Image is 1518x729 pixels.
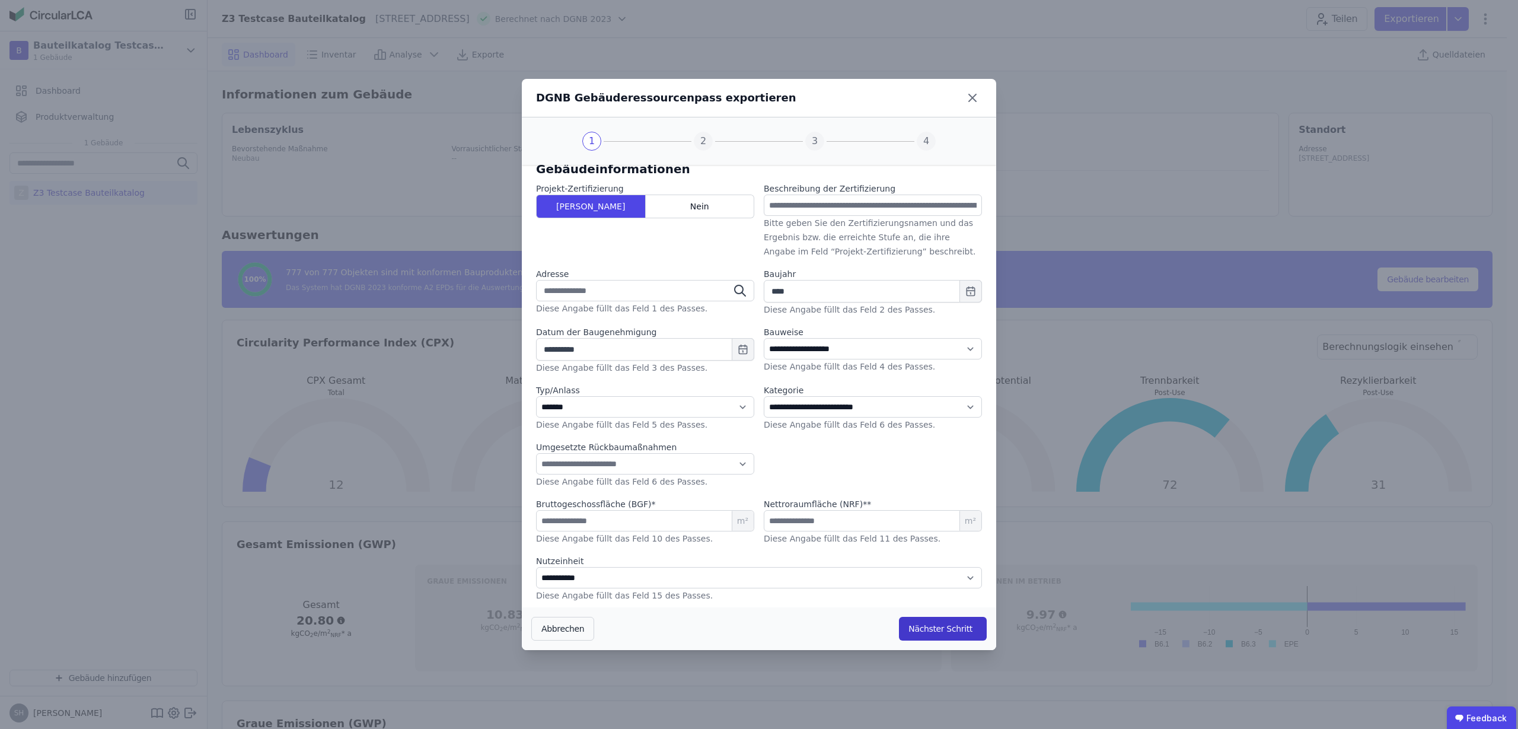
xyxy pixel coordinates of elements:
label: Kategorie [764,384,982,396]
span: m² [959,511,981,531]
span: m² [732,511,754,531]
span: [PERSON_NAME] [556,200,625,212]
label: Typ/Anlass [536,384,754,396]
div: 4 [917,132,936,151]
label: Diese Angabe füllt das Feld 2 des Passes. [764,305,935,314]
label: Diese Angabe füllt das Feld 11 des Passes. [764,534,940,543]
label: Diese Angabe füllt das Feld 4 des Passes. [764,362,935,371]
label: Diese Angabe füllt das Feld 3 des Passes. [536,363,707,373]
div: 3 [805,132,824,151]
label: Diese Angabe füllt das Feld 5 des Passes. [536,420,707,429]
div: DGNB Gebäuderessourcenpass exportieren [536,90,796,106]
button: Abbrechen [531,617,594,641]
label: Bauweise [764,326,982,338]
label: Beschreibung der Zertifizierung [764,183,895,195]
label: Bitte geben Sie den Zertifizierungsnamen und das Ergebnis bzw. die erreichte Stufe an, die ihre A... [764,218,975,256]
label: Diese Angabe füllt das Feld 6 des Passes. [764,420,935,429]
label: Diese Angabe füllt das Feld 10 des Passes. [536,534,713,543]
label: Nutzeinheit [536,555,982,567]
div: 1 [582,132,601,151]
label: Diese Angabe füllt das Feld 1 des Passes. [536,304,707,313]
label: Umgesetzte Rückbaumaßnahmen [536,441,754,453]
h6: Gebäudeinformationen [536,160,982,178]
div: 2 [694,132,713,151]
label: Projekt-Zertifizierung [536,183,754,195]
label: Diese Angabe füllt das Feld 15 des Passes. [536,591,713,600]
label: Datum der Baugenehmigung [536,326,754,338]
label: Diese Angabe füllt das Feld 6 des Passes. [536,477,707,486]
span: Nein [690,200,709,212]
label: Baujahr [764,268,982,280]
button: Nächster Schritt [899,617,987,641]
label: Bruttogeschossfläche (BGF)* [536,498,656,510]
label: Adresse [536,268,754,280]
label: audits.requiredField [764,498,871,510]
